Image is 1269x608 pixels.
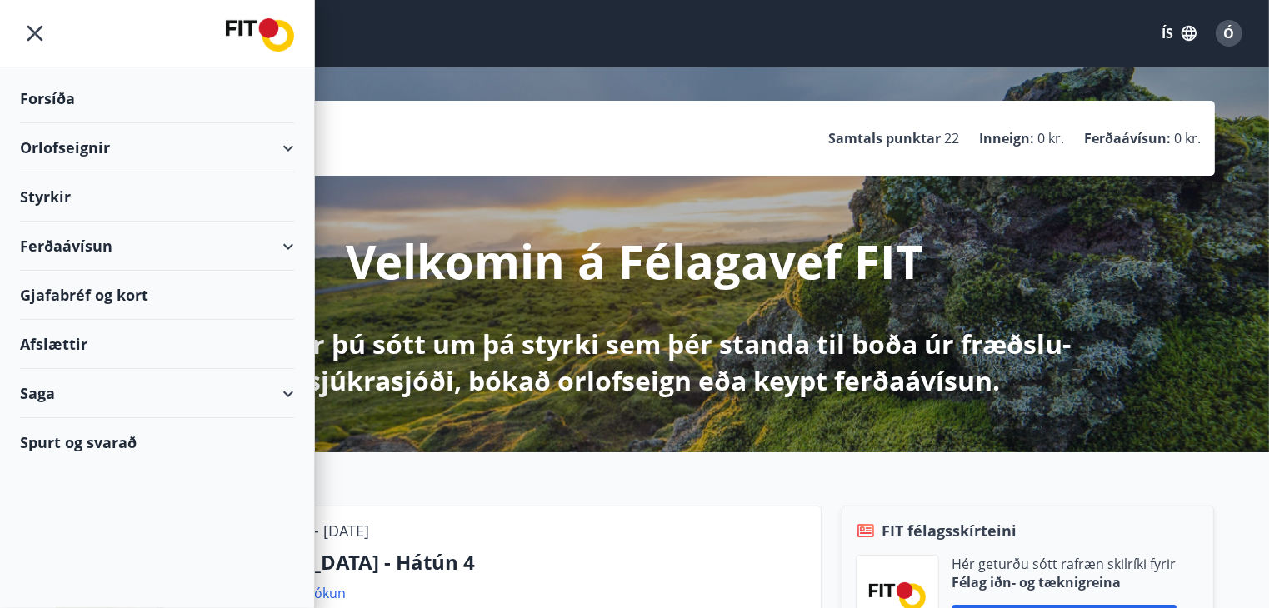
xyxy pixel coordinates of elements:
span: 0 kr. [1038,129,1065,147]
div: Orlofseignir [20,123,294,172]
span: 0 kr. [1175,129,1202,147]
p: Inneign : [980,129,1035,147]
div: Gjafabréf og kort [20,271,294,320]
p: [DATE] - [DATE] [265,520,370,541]
p: Ferðaávísun : [1085,129,1172,147]
div: Forsíða [20,74,294,123]
div: Ferðaávísun [20,222,294,271]
button: Ó [1209,13,1249,53]
div: Styrkir [20,172,294,222]
button: menu [20,18,50,48]
span: 22 [945,129,960,147]
div: Afslættir [20,320,294,369]
img: union_logo [226,18,294,52]
p: Velkomin á Félagavef FIT [347,229,923,292]
button: ÍS [1152,18,1206,48]
span: Ó [1224,24,1235,42]
p: Hér geturðu sótt rafræn skilríki fyrir [952,555,1177,573]
div: Saga [20,369,294,418]
p: [GEOGRAPHIC_DATA] - Hátún 4 [177,548,807,576]
div: Spurt og svarað [20,418,294,466]
p: Samtals punktar [829,129,942,147]
a: Sjá bókun [285,584,347,602]
p: Félag iðn- og tæknigreina [952,573,1177,591]
p: Hér getur þú sótt um þá styrki sem þér standa til boða úr fræðslu- og sjúkrasjóði, bókað orlofsei... [195,326,1075,399]
span: FIT félagsskírteini [882,520,1017,541]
